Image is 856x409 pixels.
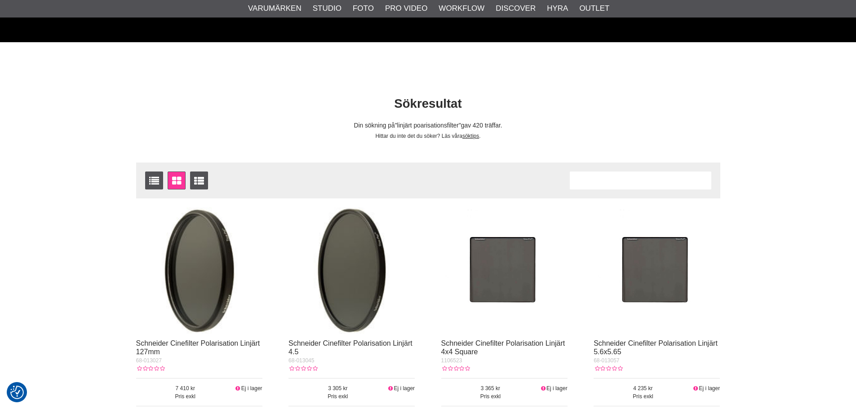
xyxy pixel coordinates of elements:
[385,3,427,14] a: Pro Video
[235,385,241,391] i: Ej i lager
[441,207,568,334] img: Schneider Cinefilter Polarisation Linjärt 4x4 Square
[594,357,619,364] span: 68-013057
[546,385,568,391] span: Ej i lager
[136,357,162,364] span: 68-013027
[441,392,540,400] span: Pris exkl
[168,172,186,189] a: Fönstervisning
[579,3,609,14] a: Outlet
[288,384,387,392] span: 3 305
[594,339,718,356] a: Schneider Cinefilter Polarisation Linjärt 5.6x5.65
[692,385,699,391] i: Ej i lager
[395,122,461,129] span: linjärt poarisationsfilter
[190,172,208,189] a: Utökad listvisning
[241,385,262,391] span: Ej i lager
[288,207,415,334] img: Schneider Cinefilter Polarisation Linjärt 4.5
[540,385,546,391] i: Ej i lager
[248,3,302,14] a: Varumärken
[441,357,462,364] span: 1106523
[441,384,540,392] span: 3 365
[313,3,342,14] a: Studio
[594,384,692,392] span: 4 235
[439,3,484,14] a: Workflow
[10,384,24,400] button: Samtyckesinställningar
[288,392,387,400] span: Pris exkl
[387,385,394,391] i: Ej i lager
[496,3,536,14] a: Discover
[353,3,374,14] a: Foto
[288,357,314,364] span: 68-013045
[462,133,479,139] a: söktips
[441,365,470,373] div: Kundbetyg: 0
[547,3,568,14] a: Hyra
[136,207,262,334] img: Schneider Cinefilter Polarisation Linjärt 127mm
[136,392,235,400] span: Pris exkl
[288,339,412,356] a: Schneider Cinefilter Polarisation Linjärt 4.5
[136,384,235,392] span: 7 410
[10,386,24,399] img: Revisit consent button
[288,365,317,373] div: Kundbetyg: 0
[594,365,622,373] div: Kundbetyg: 0
[136,339,260,356] a: Schneider Cinefilter Polarisation Linjärt 127mm
[375,133,462,139] span: Hittar du inte det du söker? Läs våra
[394,385,415,391] span: Ej i lager
[129,95,727,113] h1: Sökresultat
[136,365,165,373] div: Kundbetyg: 0
[441,339,565,356] a: Schneider Cinefilter Polarisation Linjärt 4x4 Square
[594,392,692,400] span: Pris exkl
[354,122,502,129] span: Din sökning på gav 420 träffar.
[594,207,720,334] img: Schneider Cinefilter Polarisation Linjärt 5.6x5.65
[145,172,163,189] a: Listvisning
[699,385,720,391] span: Ej i lager
[479,133,480,139] span: .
